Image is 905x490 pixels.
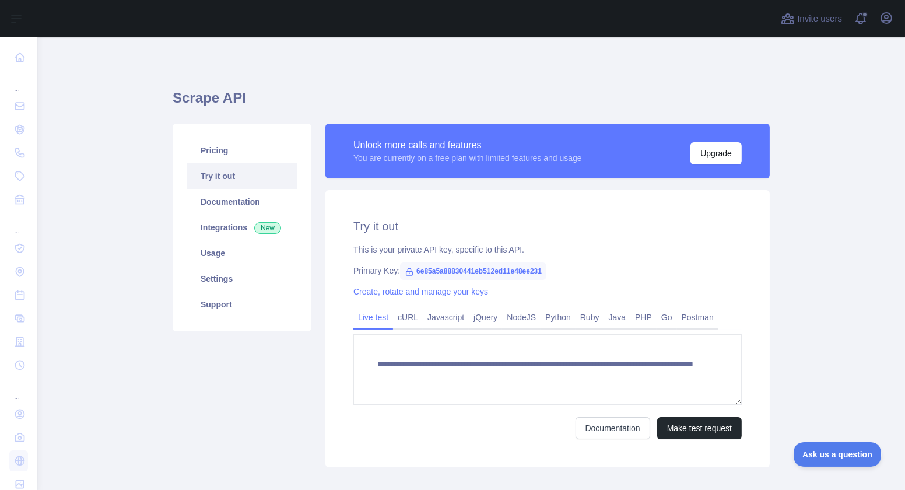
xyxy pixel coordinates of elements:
a: Go [657,308,677,327]
div: Unlock more calls and features [353,138,582,152]
a: Pricing [187,138,297,163]
a: Live test [353,308,393,327]
a: NodeJS [502,308,541,327]
button: Make test request [657,417,742,439]
a: Documentation [187,189,297,215]
a: Support [187,292,297,317]
div: ... [9,70,28,93]
a: Usage [187,240,297,266]
a: Java [604,308,631,327]
div: ... [9,378,28,401]
a: Settings [187,266,297,292]
div: ... [9,212,28,236]
a: Javascript [423,308,469,327]
h2: Try it out [353,218,742,235]
button: Upgrade [690,142,742,164]
span: New [254,222,281,234]
a: Python [541,308,576,327]
a: Try it out [187,163,297,189]
a: Ruby [576,308,604,327]
iframe: Toggle Customer Support [794,442,882,467]
a: Documentation [576,417,650,439]
a: PHP [630,308,657,327]
button: Invite users [778,9,844,28]
span: 6e85a5a88830441eb512ed11e48ee231 [400,262,546,280]
a: cURL [393,308,423,327]
a: Create, rotate and manage your keys [353,287,488,296]
div: You are currently on a free plan with limited features and usage [353,152,582,164]
div: This is your private API key, specific to this API. [353,244,742,256]
a: jQuery [469,308,502,327]
h1: Scrape API [173,89,770,117]
span: Invite users [797,12,842,26]
a: Integrations New [187,215,297,240]
a: Postman [677,308,718,327]
div: Primary Key: [353,265,742,276]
